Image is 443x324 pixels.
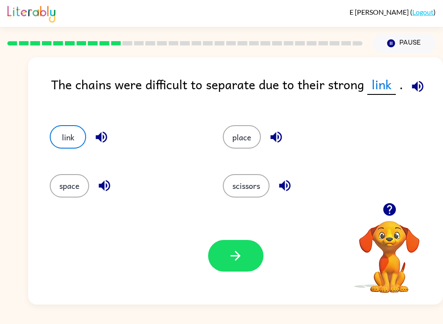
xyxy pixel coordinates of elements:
button: Pause [373,33,436,53]
span: E [PERSON_NAME] [350,8,410,16]
video: Your browser must support playing .mp4 files to use Literably. Please try using another browser. [346,207,433,294]
button: place [223,125,261,149]
span: link [367,75,396,95]
img: Literably [7,3,55,23]
div: The chains were difficult to separate due to their strong . [51,75,443,108]
button: space [50,174,89,198]
button: link [50,125,86,149]
div: ( ) [350,8,436,16]
button: scissors [223,174,270,198]
a: Logout [412,8,433,16]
